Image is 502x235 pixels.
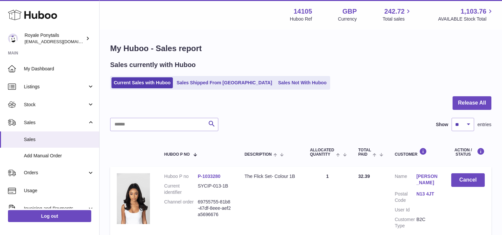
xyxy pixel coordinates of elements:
div: Currency [338,16,357,22]
span: ALLOCATED Quantity [310,148,334,157]
dt: Postal Code [395,191,416,203]
div: Customer [395,148,438,157]
strong: 14105 [294,7,312,16]
a: Log out [8,210,91,222]
h2: Sales currently with Huboo [110,60,196,69]
div: The Flick Set- Colour 1B [245,173,297,180]
span: Usage [24,188,94,194]
a: Sales Shipped From [GEOGRAPHIC_DATA] [174,77,274,88]
span: Listings [24,84,87,90]
dt: Customer Type [395,216,416,229]
span: 32.39 [358,174,370,179]
dt: User Id [395,207,416,213]
span: 1,103.76 [461,7,486,16]
span: Total sales [383,16,412,22]
span: 242.72 [384,7,404,16]
span: Stock [24,102,87,108]
div: Action / Status [451,148,485,157]
span: Huboo P no [164,152,190,157]
img: 141051741008947.png [117,173,150,224]
dt: Name [395,173,416,188]
span: Description [245,152,272,157]
span: Orders [24,170,87,176]
span: entries [477,121,491,128]
dt: Huboo P no [164,173,198,180]
span: [EMAIL_ADDRESS][DOMAIN_NAME] [25,39,98,44]
label: Show [436,121,448,128]
strong: GBP [342,7,357,16]
span: Sales [24,119,87,126]
dd: B2C [416,216,438,229]
a: 1,103.76 AVAILABLE Stock Total [438,7,494,22]
a: Sales Not With Huboo [276,77,329,88]
dt: Current identifier [164,183,198,196]
a: N13 4JT [416,191,438,197]
h1: My Huboo - Sales report [110,43,491,54]
span: Add Manual Order [24,153,94,159]
a: P-1033280 [198,174,221,179]
span: AVAILABLE Stock Total [438,16,494,22]
span: My Dashboard [24,66,94,72]
img: qphill92@gmail.com [8,34,18,43]
dd: 69755755-81b8-47df-8eee-aef2a5696676 [198,199,231,218]
span: Total paid [358,148,371,157]
a: 242.72 Total sales [383,7,412,22]
span: Invoicing and Payments [24,205,87,212]
dd: SYCIP-013-1B [198,183,231,196]
div: Huboo Ref [290,16,312,22]
a: [PERSON_NAME] [416,173,438,186]
dt: Channel order [164,199,198,218]
span: Sales [24,136,94,143]
div: Royale Ponytails [25,32,84,45]
button: Cancel [451,173,485,187]
a: Current Sales with Huboo [111,77,173,88]
button: Release All [453,96,491,110]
